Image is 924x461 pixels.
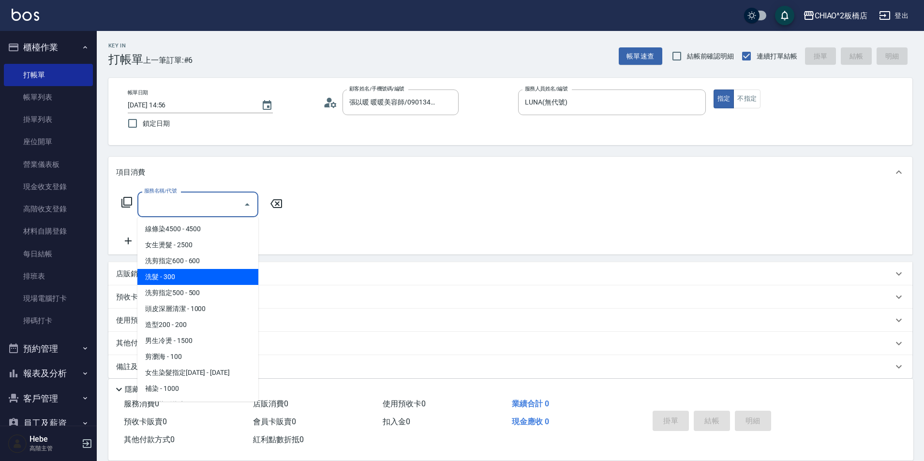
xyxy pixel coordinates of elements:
[4,35,93,60] button: 櫃檯作業
[12,9,39,21] img: Logo
[4,131,93,153] a: 座位開單
[137,349,258,365] span: 剪瀏海 - 100
[4,265,93,287] a: 排班表
[619,47,662,65] button: 帳單速查
[124,399,159,408] span: 服務消費 0
[383,399,426,408] span: 使用預收卡 0
[108,309,912,332] div: 使用預收卡
[143,119,170,129] span: 鎖定日期
[4,108,93,131] a: 掛單列表
[137,221,258,237] span: 線條染4500 - 4500
[4,243,93,265] a: 每日結帳
[137,397,258,413] span: 男生染髮指定 - 1500
[8,434,27,453] img: Person
[525,85,567,92] label: 服務人員姓名/編號
[108,355,912,378] div: 備註及來源
[239,197,255,212] button: Close
[4,220,93,242] a: 材料自購登錄
[116,362,152,372] p: 備註及來源
[875,7,912,25] button: 登出
[116,167,145,178] p: 項目消費
[4,336,93,361] button: 預約管理
[253,435,304,444] span: 紅利點數折抵 0
[30,444,79,453] p: 高階主管
[116,269,145,279] p: 店販銷售
[116,338,205,349] p: 其他付款方式
[128,89,148,96] label: 帳單日期
[4,361,93,386] button: 報表及分析
[253,399,288,408] span: 店販消費 0
[799,6,872,26] button: CHIAO^2板橋店
[137,269,258,285] span: 洗髮 - 300
[733,89,760,108] button: 不指定
[116,315,152,326] p: 使用預收卡
[253,417,296,426] span: 會員卡販賣 0
[124,417,167,426] span: 預收卡販賣 0
[137,365,258,381] span: 女生染髮指定[DATE] - [DATE]
[687,51,734,61] span: 結帳前確認明細
[4,411,93,436] button: 員工及薪資
[4,310,93,332] a: 掃碼打卡
[144,187,177,194] label: 服務名稱/代號
[108,53,143,66] h3: 打帳單
[383,417,410,426] span: 扣入金 0
[108,43,143,49] h2: Key In
[143,54,193,66] span: 上一筆訂單:#6
[4,86,93,108] a: 帳單列表
[4,386,93,411] button: 客戶管理
[4,198,93,220] a: 高階收支登錄
[512,399,549,408] span: 業績合計 0
[4,176,93,198] a: 現金收支登錄
[30,434,79,444] h5: Hebe
[137,237,258,253] span: 女生燙髮 - 2500
[108,157,912,188] div: 項目消費
[125,385,168,395] p: 隱藏業績明細
[757,51,797,61] span: 連續打單結帳
[349,85,404,92] label: 顧客姓名/手機號碼/編號
[137,253,258,269] span: 洗剪指定600 - 600
[815,10,868,22] div: CHIAO^2板橋店
[137,317,258,333] span: 造型200 - 200
[128,97,252,113] input: YYYY/MM/DD hh:mm
[4,287,93,310] a: 現場電腦打卡
[714,89,734,108] button: 指定
[137,285,258,301] span: 洗剪指定500 - 500
[4,153,93,176] a: 營業儀表板
[108,262,912,285] div: 店販銷售
[137,301,258,317] span: 頭皮深層清潔 - 1000
[4,64,93,86] a: 打帳單
[512,417,549,426] span: 現金應收 0
[108,285,912,309] div: 預收卡販賣
[775,6,794,25] button: save
[137,381,258,397] span: 補染 - 1000
[116,292,152,302] p: 預收卡販賣
[137,333,258,349] span: 男生冷燙 - 1500
[124,435,175,444] span: 其他付款方式 0
[255,94,279,117] button: Choose date, selected date is 2025-10-05
[108,332,912,355] div: 其他付款方式入金可用餘額: 0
